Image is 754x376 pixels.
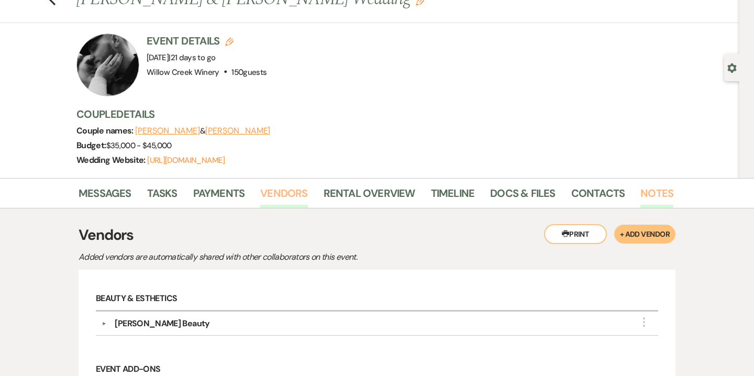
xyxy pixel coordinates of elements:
h3: Couple Details [76,107,663,121]
a: Payments [193,185,245,208]
div: [PERSON_NAME] Beauty [115,317,209,330]
a: [URL][DOMAIN_NAME] [147,155,225,165]
button: [PERSON_NAME] [205,127,270,135]
button: [PERSON_NAME] [135,127,200,135]
span: Wedding Website: [76,154,147,165]
a: Messages [79,185,131,208]
button: ▼ [97,321,110,326]
span: 21 days to go [171,52,216,63]
span: | [169,52,215,63]
button: Open lead details [727,62,737,72]
a: Rental Overview [324,185,415,208]
span: Couple names: [76,125,135,136]
a: Docs & Files [490,185,555,208]
a: Vendors [260,185,307,208]
span: Willow Creek Winery [147,67,219,78]
h3: Event Details [147,34,267,48]
button: Print [544,224,607,244]
a: Tasks [147,185,178,208]
span: Budget: [76,140,106,151]
a: Notes [640,185,673,208]
button: + Add Vendor [614,225,675,244]
h6: Beauty & Esthetics [96,287,658,312]
span: 150 guests [231,67,267,78]
a: Timeline [431,185,475,208]
p: Added vendors are automatically shared with other collaborators on this event. [79,250,445,264]
span: $35,000 - $45,000 [106,140,172,151]
span: [DATE] [147,52,215,63]
h3: Vendors [79,224,675,246]
a: Contacts [571,185,625,208]
span: & [135,126,270,136]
